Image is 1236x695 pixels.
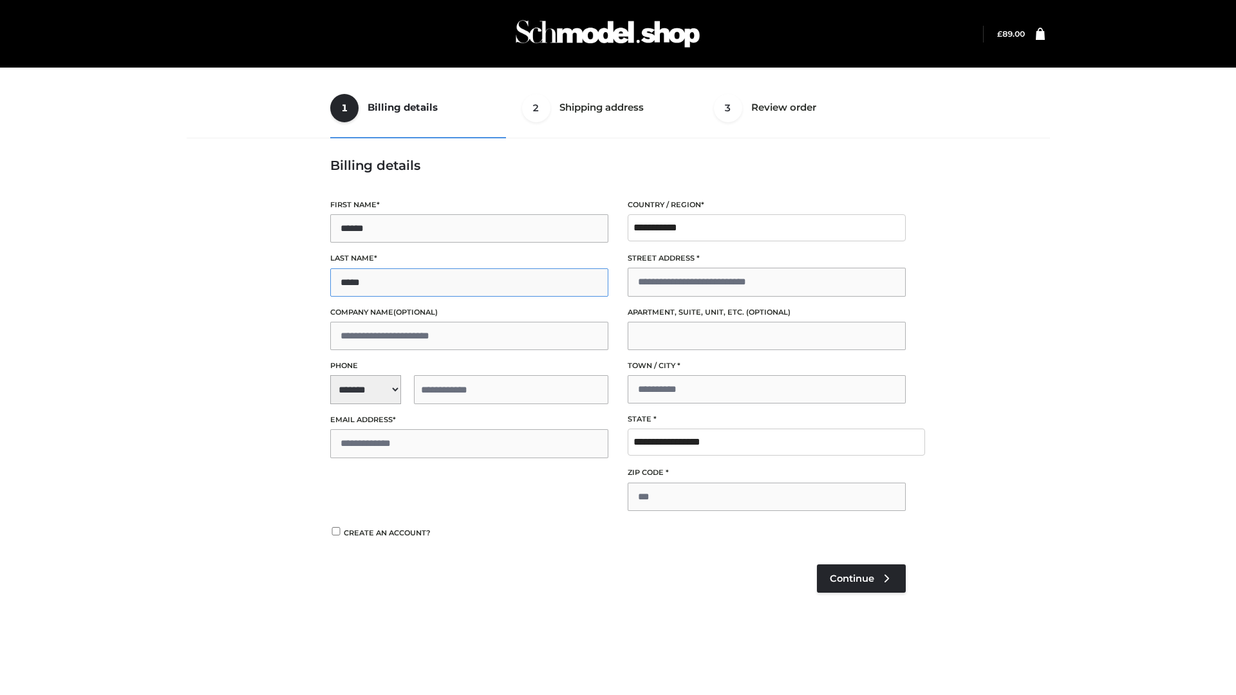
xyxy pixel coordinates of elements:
label: Street address [628,252,906,264]
a: £89.00 [997,29,1025,39]
label: Apartment, suite, unit, etc. [628,306,906,319]
label: State [628,413,906,425]
label: Company name [330,306,608,319]
input: Create an account? [330,527,342,535]
label: Last name [330,252,608,264]
span: (optional) [746,308,791,317]
label: Phone [330,360,608,372]
span: Create an account? [344,528,431,537]
h3: Billing details [330,158,906,173]
bdi: 89.00 [997,29,1025,39]
span: (optional) [393,308,438,317]
label: Email address [330,414,608,426]
label: Country / Region [628,199,906,211]
span: £ [997,29,1002,39]
label: First name [330,199,608,211]
label: Town / City [628,360,906,372]
a: Continue [817,564,906,593]
span: Continue [830,573,874,584]
img: Schmodel Admin 964 [511,8,704,59]
label: ZIP Code [628,467,906,479]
